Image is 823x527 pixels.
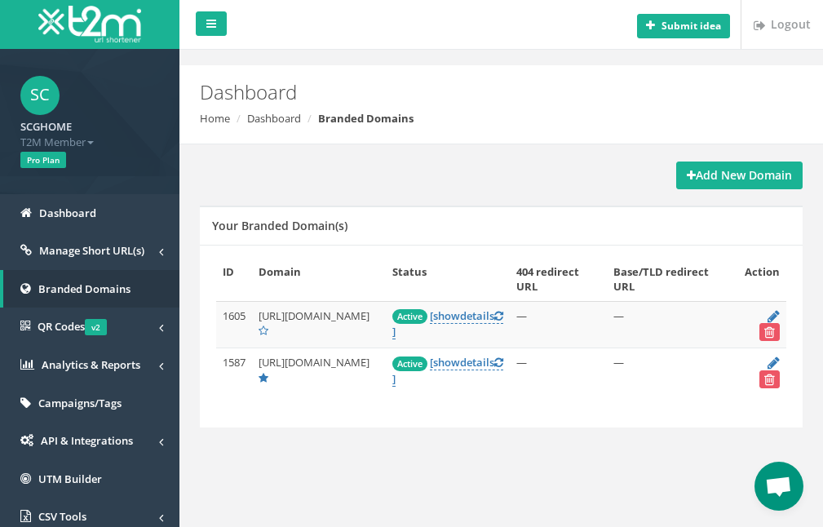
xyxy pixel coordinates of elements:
[39,206,96,220] span: Dashboard
[252,258,386,302] th: Domain
[38,6,141,42] img: T2M
[607,348,735,395] td: —
[754,462,803,511] a: Open chat
[38,472,102,486] span: UTM Builder
[510,258,607,302] th: 404 redirect URL
[38,281,131,296] span: Branded Domains
[392,309,427,324] span: Active
[200,82,803,103] h2: Dashboard
[41,433,133,448] span: API & Integrations
[661,19,721,33] b: Submit idea
[216,301,252,348] td: 1605
[20,135,159,150] span: T2M Member
[20,119,72,134] strong: SCGHOME
[637,14,730,38] button: Submit idea
[212,219,347,232] h5: Your Branded Domain(s)
[392,355,503,387] a: [showdetails]
[386,258,510,302] th: Status
[247,111,301,126] a: Dashboard
[318,111,414,126] strong: Branded Domains
[392,308,503,340] a: [showdetails]
[85,319,107,335] span: v2
[676,162,803,189] a: Add New Domain
[259,355,369,370] span: [URL][DOMAIN_NAME]
[216,348,252,395] td: 1587
[38,319,107,334] span: QR Codes
[200,111,230,126] a: Home
[734,258,786,302] th: Action
[259,323,268,338] a: Set Default
[687,167,792,183] strong: Add New Domain
[259,308,369,323] span: [URL][DOMAIN_NAME]
[216,258,252,302] th: ID
[39,243,144,258] span: Manage Short URL(s)
[392,356,427,371] span: Active
[607,258,735,302] th: Base/TLD redirect URL
[38,396,122,410] span: Campaigns/Tags
[20,76,60,115] span: SC
[607,301,735,348] td: —
[433,355,460,370] span: show
[38,509,86,524] span: CSV Tools
[42,357,140,372] span: Analytics & Reports
[510,348,607,395] td: —
[20,115,159,149] a: SCGHOME T2M Member
[20,152,66,168] span: Pro Plan
[259,370,268,385] a: Default
[510,301,607,348] td: —
[433,308,460,323] span: show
